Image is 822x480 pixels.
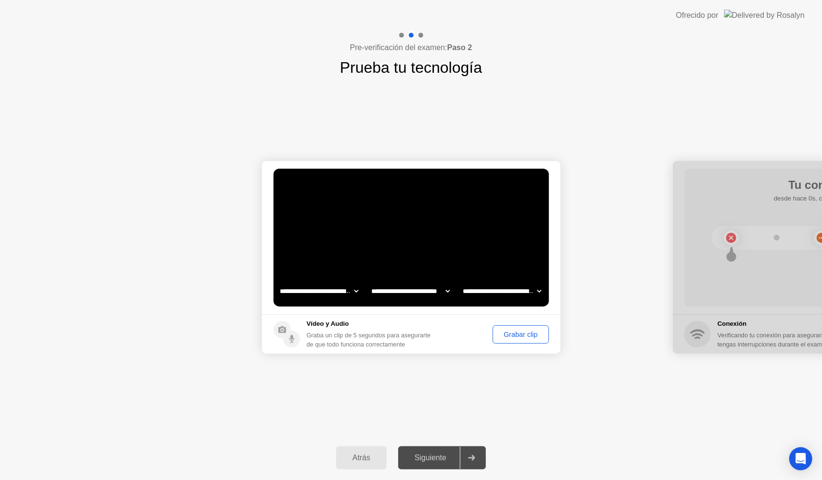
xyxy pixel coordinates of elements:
div: Siguiente [401,453,460,462]
button: Grabar clip [493,325,548,344]
select: Available cameras [278,281,360,301]
h5: Vídeo y Audio [307,319,435,329]
h1: Prueba tu tecnología [340,56,482,79]
img: Delivered by Rosalyn [724,10,805,21]
div: Graba un clip de 5 segundos para asegurarte de que todo funciona correctamente [307,331,435,349]
h4: Pre-verificación del examen: [350,42,472,53]
button: Atrás [336,446,387,469]
div: Open Intercom Messenger [789,447,812,470]
div: Ofrecido por [676,10,718,21]
div: Grabar clip [496,331,545,338]
button: Siguiente [398,446,486,469]
div: Atrás [339,453,384,462]
select: Available speakers [369,281,452,301]
select: Available microphones [461,281,543,301]
b: Paso 2 [447,43,472,52]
